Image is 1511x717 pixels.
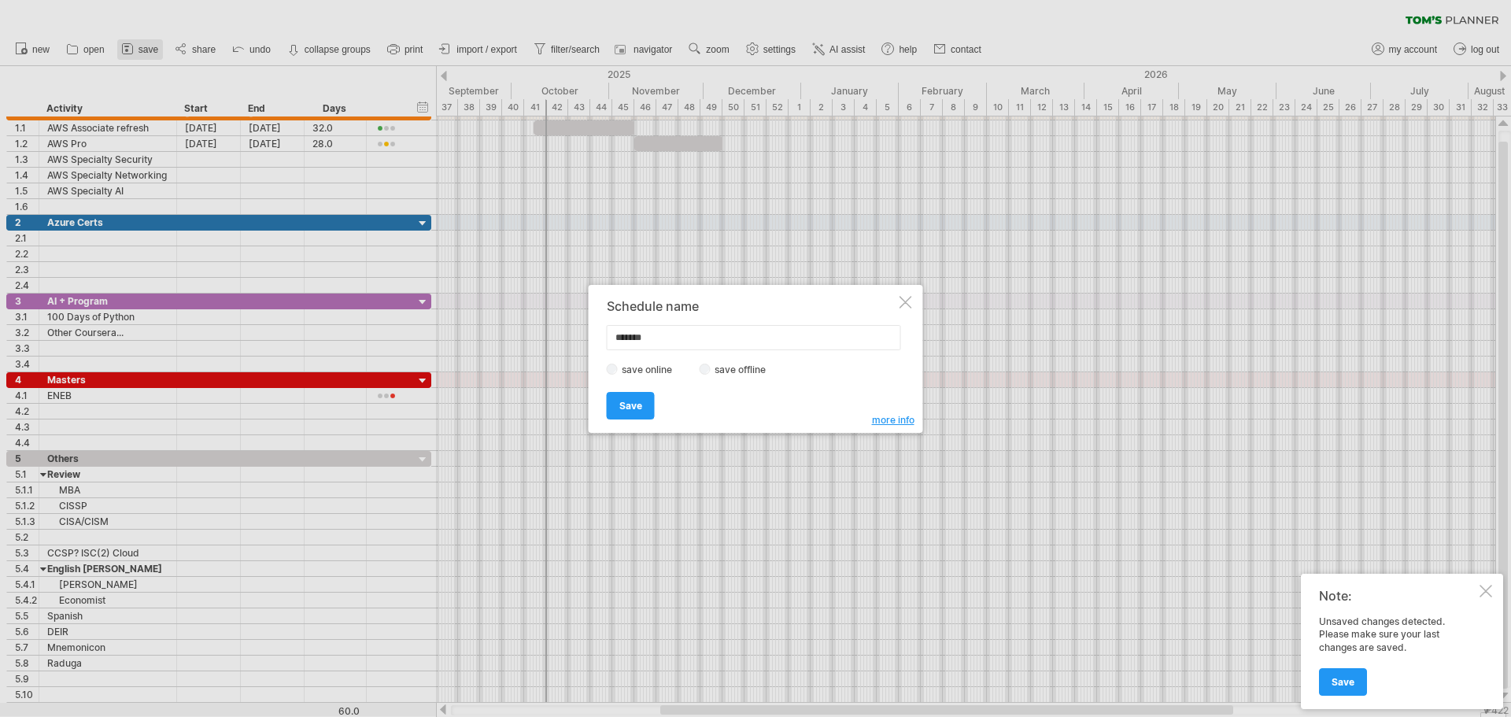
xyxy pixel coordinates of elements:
label: save online [618,364,685,375]
a: Save [1319,668,1367,696]
span: Save [1332,676,1354,688]
a: Save [607,392,655,419]
span: more info [872,414,914,426]
div: Note: [1319,588,1476,604]
div: Unsaved changes detected. Please make sure your last changes are saved. [1319,615,1476,695]
span: Save [619,400,642,412]
label: save offline [711,364,779,375]
div: Schedule name [607,299,896,313]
